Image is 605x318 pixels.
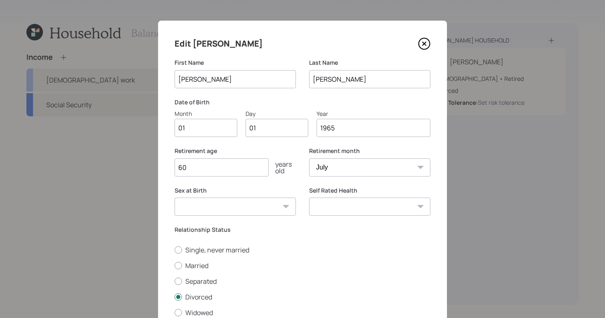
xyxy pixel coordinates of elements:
div: Month [175,109,237,118]
div: Day [246,109,308,118]
h4: Edit [PERSON_NAME] [175,37,263,50]
label: Widowed [175,308,430,317]
label: Single, never married [175,245,430,254]
div: years old [269,161,296,174]
label: Retirement age [175,147,296,155]
label: Married [175,261,430,270]
label: Date of Birth [175,98,430,106]
label: Retirement month [309,147,430,155]
label: Relationship Status [175,226,430,234]
input: Year [317,119,430,137]
input: Month [175,119,237,137]
label: Last Name [309,59,430,67]
label: Self Rated Health [309,186,430,195]
label: First Name [175,59,296,67]
div: Year [317,109,430,118]
label: Separated [175,277,430,286]
input: Day [246,119,308,137]
label: Sex at Birth [175,186,296,195]
label: Divorced [175,292,430,302]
